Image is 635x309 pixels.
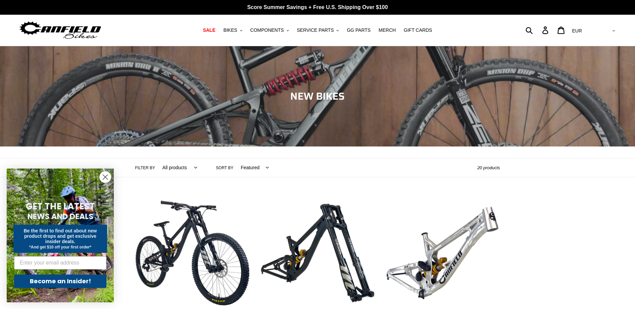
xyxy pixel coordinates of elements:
span: *And get $10 off your first order* [29,245,91,249]
span: SERVICE PARTS [297,27,334,33]
label: Filter by [135,165,155,171]
span: GG PARTS [347,27,371,33]
span: MERCH [379,27,396,33]
span: GIFT CARDS [404,27,432,33]
label: Sort by [216,165,233,171]
button: COMPONENTS [247,26,292,35]
button: Close dialog [99,171,111,183]
span: NEWS AND DEALS [27,211,93,222]
input: Enter your email address [14,256,106,270]
input: Search [529,23,546,37]
a: MERCH [375,26,399,35]
button: BIKES [220,26,245,35]
img: Canfield Bikes [18,20,102,41]
span: BIKES [223,27,237,33]
span: 20 products [477,165,500,170]
span: COMPONENTS [250,27,284,33]
button: Become an Insider! [14,275,106,288]
a: GIFT CARDS [400,26,435,35]
a: SALE [200,26,219,35]
span: NEW BIKES [290,88,345,104]
span: SALE [203,27,215,33]
span: Be the first to find out about new product drops and get exclusive insider deals. [24,228,97,244]
a: GG PARTS [343,26,374,35]
button: SERVICE PARTS [294,26,342,35]
span: GET THE LATEST [26,200,95,212]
